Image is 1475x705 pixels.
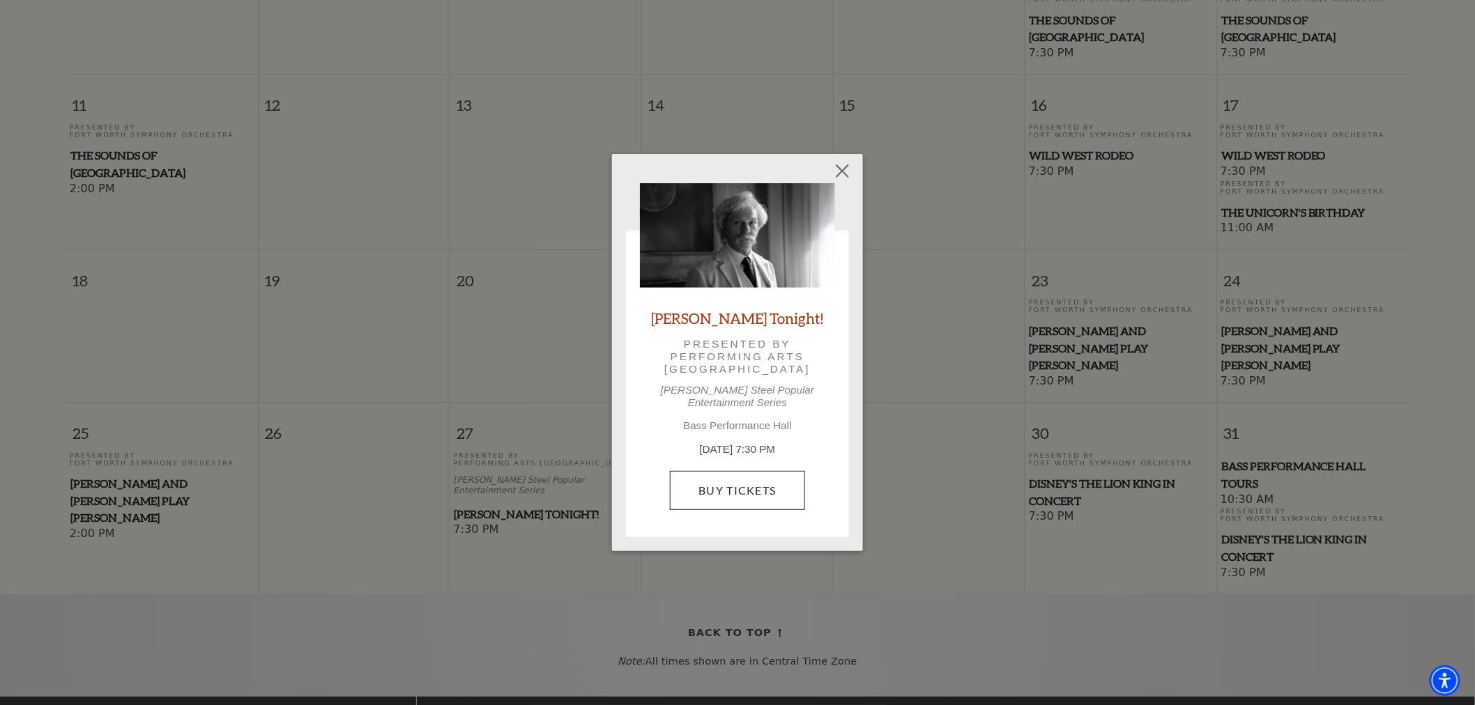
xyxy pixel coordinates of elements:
p: Presented by Performing Arts [GEOGRAPHIC_DATA] [659,338,816,376]
p: [PERSON_NAME] Steel Popular Entertainment Series [640,384,835,409]
div: Accessibility Menu [1430,665,1460,696]
a: Buy Tickets [670,471,804,510]
a: [PERSON_NAME] Tonight! [652,309,824,327]
img: Mark Twain Tonight! [640,183,835,288]
p: Bass Performance Hall [640,419,835,432]
button: Close [830,157,856,184]
p: [DATE] 7:30 PM [640,442,835,458]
